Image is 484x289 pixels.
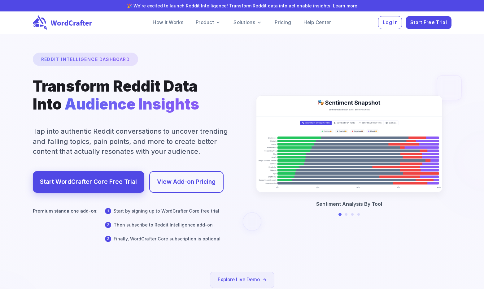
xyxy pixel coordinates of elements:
[406,16,451,29] button: Start Free Trial
[383,19,398,27] span: Log in
[378,16,402,29] button: Log in
[148,16,188,29] a: How it Works
[299,16,336,29] a: Help Center
[210,272,274,288] a: Explore Live Demo
[157,177,216,187] a: View Add-on Pricing
[333,3,357,8] a: Learn more
[218,276,267,284] a: Explore Live Demo
[10,2,474,9] p: 🎉 We're excited to launch Reddit Intelligence! Transform Reddit data into actionable insights.
[229,16,267,29] a: Solutions
[191,16,226,29] a: Product
[149,171,224,193] a: View Add-on Pricing
[316,200,382,208] p: Sentiment Analysis By Tool
[33,171,144,193] a: Start WordCrafter Core Free Trial
[410,19,447,27] span: Start Free Trial
[270,16,296,29] a: Pricing
[256,96,442,192] img: Sentiment Analysis By Tool
[40,177,137,187] a: Start WordCrafter Core Free Trial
